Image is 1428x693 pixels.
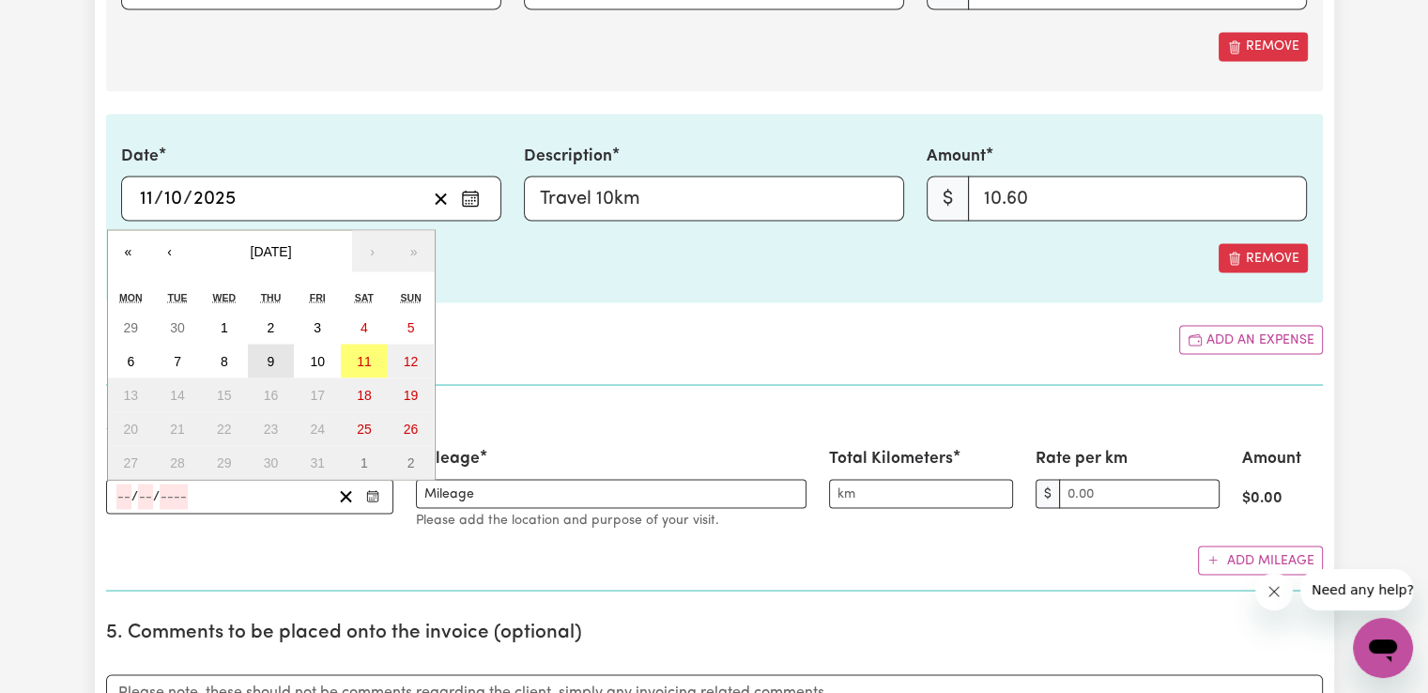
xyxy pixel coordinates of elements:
abbr: Thursday [261,291,282,302]
button: 6 October 2025 [108,344,155,377]
button: 16 October 2025 [248,377,295,411]
abbr: 6 October 2025 [127,353,134,368]
button: 11 October 2025 [341,344,388,377]
abbr: 25 October 2025 [357,421,372,436]
button: 12 October 2025 [388,344,435,377]
input: Travel 10km [524,176,904,221]
button: 30 September 2025 [154,310,201,344]
button: 4 October 2025 [341,310,388,344]
button: 18 October 2025 [341,377,388,411]
label: Total Kilometers [829,446,953,470]
span: $ [927,176,969,221]
button: 19 October 2025 [388,377,435,411]
button: 21 October 2025 [154,411,201,445]
abbr: 1 October 2025 [221,319,228,334]
input: -- [139,184,154,212]
abbr: 3 October 2025 [314,319,321,334]
abbr: 23 October 2025 [264,421,279,436]
label: Date [106,446,144,470]
button: 7 October 2025 [154,344,201,377]
span: / [131,488,138,504]
label: Rate per km [1036,446,1128,470]
button: Clear date [426,184,455,212]
abbr: 5 October 2025 [407,319,415,334]
button: 23 October 2025 [248,411,295,445]
button: 25 October 2025 [341,411,388,445]
button: [DATE] [191,230,352,271]
button: 8 October 2025 [201,344,248,377]
button: 10 October 2025 [294,344,341,377]
abbr: 27 October 2025 [124,454,139,470]
abbr: 24 October 2025 [310,421,325,436]
h2: 5. Comments to be placed onto the invoice (optional) [106,621,1323,644]
button: Add mileage [1198,546,1323,575]
label: Mileage [416,446,480,470]
span: / [153,488,160,504]
abbr: 2 November 2025 [407,454,415,470]
abbr: 22 October 2025 [217,421,232,436]
span: / [183,188,192,208]
button: 30 October 2025 [248,445,295,479]
abbr: 9 October 2025 [268,353,275,368]
button: 29 October 2025 [201,445,248,479]
abbr: 15 October 2025 [217,387,232,402]
abbr: 16 October 2025 [264,387,279,402]
abbr: 13 October 2025 [124,387,139,402]
abbr: 28 October 2025 [170,454,185,470]
button: Enter the date of expense [455,184,485,212]
iframe: Button to launch messaging window [1353,618,1413,678]
button: 17 October 2025 [294,377,341,411]
button: 2 October 2025 [248,310,295,344]
span: Need any help? [11,13,114,28]
button: 14 October 2025 [154,377,201,411]
abbr: 7 October 2025 [174,353,181,368]
button: 27 October 2025 [108,445,155,479]
button: Add another expense [1179,325,1323,354]
input: -- [163,184,183,212]
button: 22 October 2025 [201,411,248,445]
button: 24 October 2025 [294,411,341,445]
abbr: 26 October 2025 [404,421,419,436]
button: Enter the date [361,484,385,509]
abbr: Friday [310,291,326,302]
label: Amount [1242,446,1301,470]
button: ‹ [149,230,191,271]
button: 29 September 2025 [108,310,155,344]
abbr: 20 October 2025 [124,421,139,436]
small: Please add the location and purpose of your visit. [416,513,719,527]
iframe: Message from company [1300,569,1413,610]
span: [DATE] [250,243,291,258]
input: ---- [192,184,237,212]
label: Description [524,144,612,168]
abbr: 17 October 2025 [310,387,325,402]
abbr: Saturday [355,291,374,302]
abbr: 11 October 2025 [357,353,372,368]
button: 3 October 2025 [294,310,341,344]
abbr: 1 November 2025 [361,454,368,470]
abbr: 10 October 2025 [310,353,325,368]
button: » [393,230,435,271]
abbr: 12 October 2025 [404,353,419,368]
abbr: 8 October 2025 [221,353,228,368]
input: -- [116,484,131,509]
abbr: 2 October 2025 [268,319,275,334]
abbr: Sunday [400,291,421,302]
abbr: 29 October 2025 [217,454,232,470]
abbr: 31 October 2025 [310,454,325,470]
button: 26 October 2025 [388,411,435,445]
button: Clear date [331,484,361,509]
strong: $ 0.00 [1242,490,1282,505]
input: ---- [160,484,188,509]
input: -- [138,484,153,509]
button: 1 November 2025 [341,445,388,479]
button: Remove this expense [1219,243,1308,272]
abbr: 18 October 2025 [357,387,372,402]
button: 28 October 2025 [154,445,201,479]
h2: 4. [GEOGRAPHIC_DATA] [106,415,1323,439]
abbr: 30 September 2025 [170,319,185,334]
button: 13 October 2025 [108,377,155,411]
button: Remove this expense [1219,32,1308,61]
abbr: 21 October 2025 [170,421,185,436]
input: Add the location and purpose of your visit [416,479,806,508]
button: 2 November 2025 [388,445,435,479]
